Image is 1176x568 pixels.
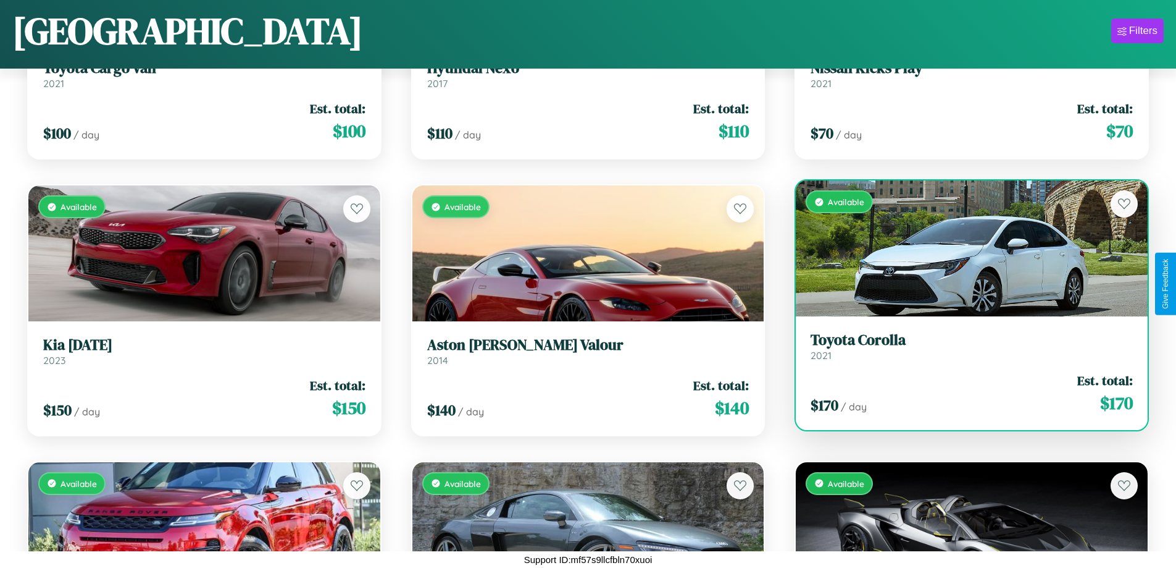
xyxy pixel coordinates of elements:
span: Est. total: [1077,100,1133,117]
h3: Nissan Kicks Play [811,59,1133,77]
h3: Hyundai Nexo [427,59,749,77]
div: Filters [1129,25,1157,37]
h3: Aston [PERSON_NAME] Valour [427,336,749,354]
span: $ 150 [43,400,72,420]
a: Toyota Corolla2021 [811,331,1133,362]
span: Est. total: [310,100,365,117]
span: Available [444,478,481,489]
span: Available [828,197,864,207]
span: 2021 [811,77,832,90]
span: 2021 [811,349,832,362]
span: / day [455,129,481,141]
span: $ 170 [1100,391,1133,415]
span: $ 100 [333,119,365,143]
span: $ 110 [719,119,749,143]
span: Available [444,201,481,212]
span: / day [836,129,862,141]
span: Est. total: [1077,371,1133,389]
span: 2014 [427,354,448,367]
span: $ 140 [715,396,749,420]
span: / day [841,401,867,413]
span: $ 140 [427,400,456,420]
span: Available [60,201,97,212]
a: Hyundai Nexo2017 [427,59,749,90]
span: 2021 [43,77,64,90]
a: Toyota Cargo Van2021 [43,59,365,90]
h3: Toyota Cargo Van [43,59,365,77]
span: $ 70 [1106,119,1133,143]
span: Est. total: [693,376,749,394]
span: $ 170 [811,395,838,415]
button: Filters [1111,19,1164,43]
span: / day [73,129,99,141]
a: Kia [DATE]2023 [43,336,365,367]
h3: Toyota Corolla [811,331,1133,349]
span: $ 110 [427,123,452,143]
span: $ 150 [332,396,365,420]
p: Support ID: mf57s9llcfbln70xuoi [524,551,653,568]
span: $ 70 [811,123,833,143]
span: Est. total: [693,100,749,117]
span: $ 100 [43,123,71,143]
a: Nissan Kicks Play2021 [811,59,1133,90]
span: / day [74,405,100,418]
a: Aston [PERSON_NAME] Valour2014 [427,336,749,367]
span: Est. total: [310,376,365,394]
span: 2023 [43,354,65,367]
h1: [GEOGRAPHIC_DATA] [12,6,363,56]
span: / day [458,405,484,418]
span: Available [60,478,97,489]
h3: Kia [DATE] [43,336,365,354]
div: Give Feedback [1161,259,1170,309]
span: Available [828,478,864,489]
span: 2017 [427,77,448,90]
